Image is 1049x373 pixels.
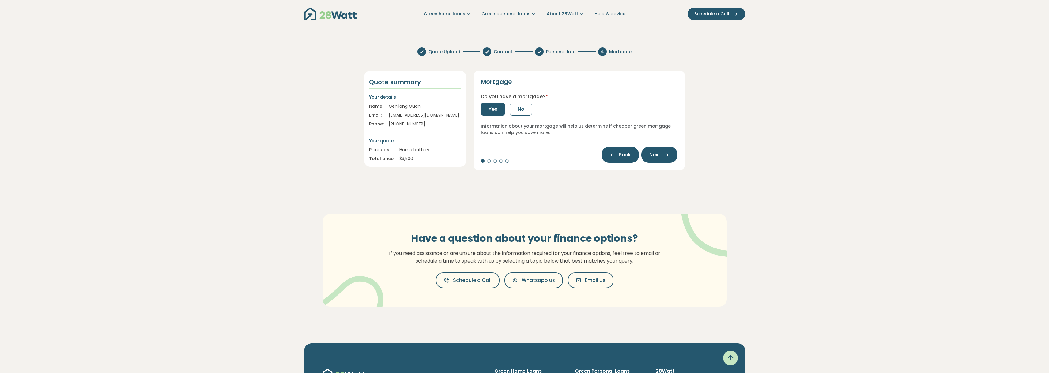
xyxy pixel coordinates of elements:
a: Green home loans [424,11,472,17]
div: Phone: [369,121,384,127]
div: Products: [369,147,394,153]
h3: Have a question about your finance options? [385,233,664,244]
div: 4 [598,47,607,56]
h4: Quote summary [369,78,461,86]
div: [PHONE_NUMBER] [389,121,461,127]
span: Yes [489,106,497,113]
span: Schedule a Call [694,11,729,17]
span: Whatsapp us [522,277,555,284]
nav: Main navigation [304,6,745,22]
div: Name: [369,103,384,110]
a: Help & advice [594,11,625,17]
img: vector [665,197,745,257]
div: Information about your mortgage will help us determine if cheaper green mortgage loans can help y... [481,123,678,136]
span: No [518,106,524,113]
span: Schedule a Call [453,277,492,284]
button: Whatsapp us [504,272,563,288]
button: Back [602,147,639,163]
button: Email Us [568,272,613,288]
img: 28Watt [304,8,357,20]
button: Schedule a Call [436,272,500,288]
span: Back [619,151,631,159]
div: [EMAIL_ADDRESS][DOMAIN_NAME] [389,112,461,118]
a: Green personal loans [481,11,537,17]
button: Yes [481,103,505,116]
div: $ 3,500 [399,155,461,162]
p: Your details [369,94,461,100]
span: Contact [494,49,512,55]
p: If you need assistance or are unsure about the information required for your finance options, fee... [385,249,664,265]
button: Next [641,147,677,163]
a: About 28Watt [547,11,585,17]
p: Your quote [369,137,461,144]
button: No [510,103,532,116]
label: Do you have a mortgage? [481,93,548,100]
span: Personal Info [546,49,576,55]
div: Total price: [369,155,394,162]
div: Home battery [399,147,461,153]
div: Genliang Guan [389,103,461,110]
div: Email: [369,112,384,118]
span: Next [649,151,660,159]
span: Mortgage [609,49,632,55]
button: Schedule a Call [688,8,745,20]
span: Quote Upload [428,49,460,55]
span: Email Us [585,277,606,284]
h2: Mortgage [481,78,512,85]
img: vector [318,260,383,321]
